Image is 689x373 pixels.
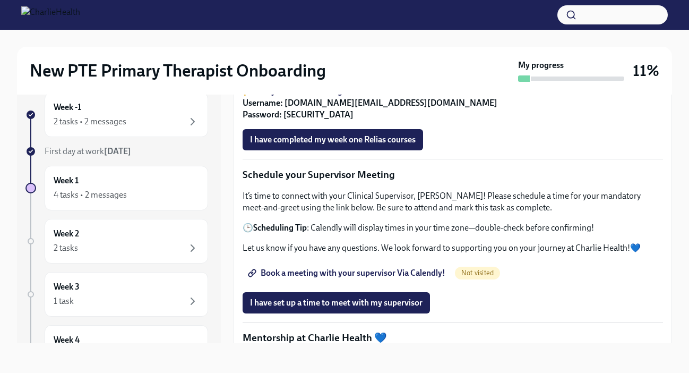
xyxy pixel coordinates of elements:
span: I have completed my week one Relias courses [250,134,416,145]
a: Week 31 task [25,272,208,317]
h6: Week -1 [54,101,81,113]
a: First day at work[DATE] [25,146,208,157]
a: Book a meeting with your supervisor Via Calendly! [243,262,453,284]
span: Book a meeting with your supervisor Via Calendly! [250,268,445,278]
p: 🎓 [243,86,663,121]
h6: Week 4 [54,334,80,346]
p: Mentorship at Charlie Health 💙 [243,331,663,345]
p: It’s time to connect with your Clinical Supervisor, [PERSON_NAME]! Please schedule a time for you... [243,190,663,214]
h6: Week 1 [54,175,79,186]
a: Week 14 tasks • 2 messages [25,166,208,210]
span: First day at work [45,146,131,156]
a: Week 4 [25,325,208,370]
strong: Scheduling Tip [253,223,307,233]
h2: New PTE Primary Therapist Onboarding [30,60,326,81]
button: I have completed my week one Relias courses [243,129,423,150]
p: 🕒 : Calendly will display times in your time zone—double-check before confirming! [243,222,663,234]
button: I have set up a time to meet with my supervisor [243,292,430,313]
div: 1 task [54,295,74,307]
span: Not visited [455,269,500,277]
strong: [DATE] [104,146,131,156]
p: Let us know if you have any questions. We look forward to supporting you on your journey at Charl... [243,242,663,254]
a: Week -12 tasks • 2 messages [25,92,208,137]
strong: My progress [518,60,564,71]
a: Find your Relias trainings HERE [253,86,369,96]
h3: 11% [633,61,659,80]
span: I have set up a time to meet with my supervisor [250,298,423,308]
strong: Username: [DOMAIN_NAME][EMAIL_ADDRESS][DOMAIN_NAME] Password: [SECURITY_DATA] [243,98,497,120]
img: CharlieHealth [21,6,80,23]
div: 2 tasks • 2 messages [54,116,126,128]
h6: Week 3 [54,281,80,293]
a: Week 22 tasks [25,219,208,264]
h6: Week 2 [54,228,79,240]
div: 4 tasks • 2 messages [54,189,127,201]
div: 2 tasks [54,242,78,254]
p: Schedule your Supervisor Meeting [243,168,663,182]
